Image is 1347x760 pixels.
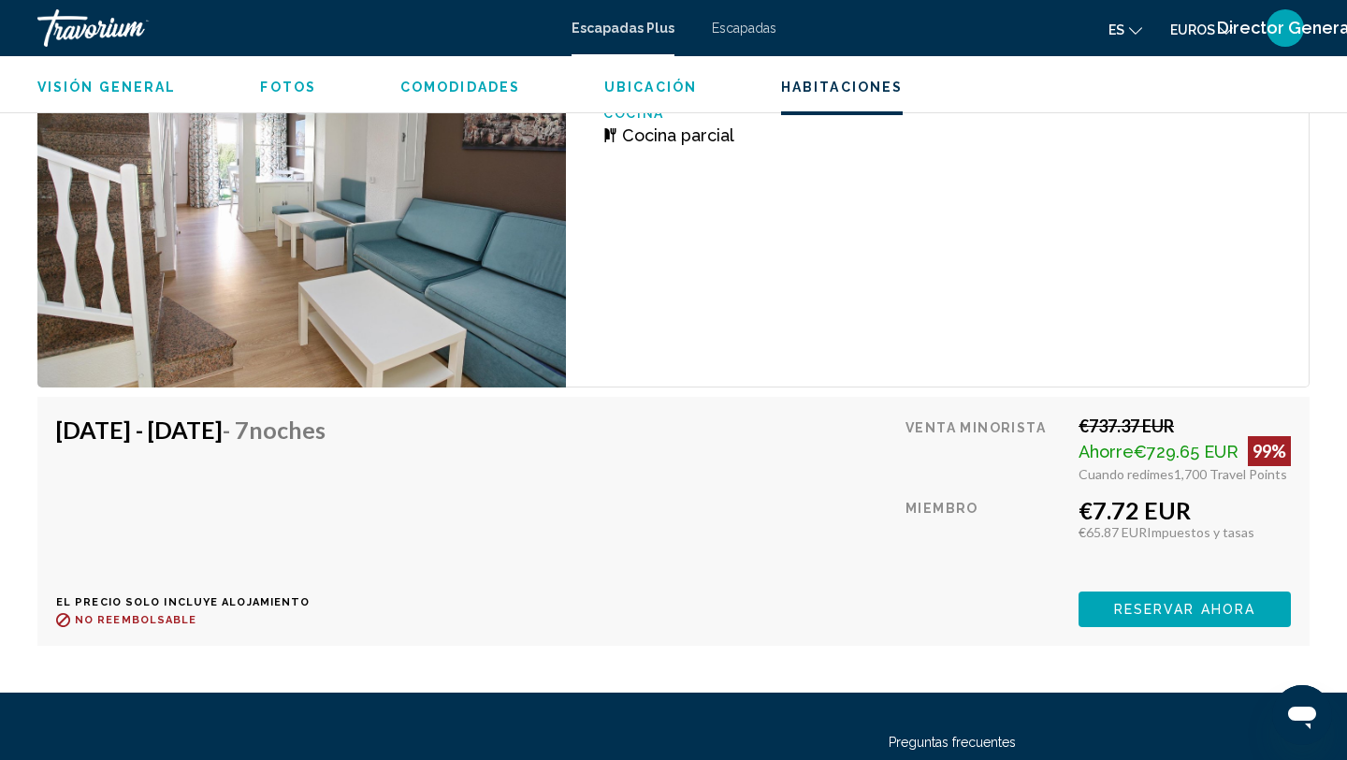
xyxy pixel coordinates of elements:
[781,79,903,95] button: Habitaciones
[1170,22,1215,37] font: euros
[400,80,520,95] span: Comodidades
[223,416,326,444] span: - 7
[889,735,1016,750] a: Preguntas frecuentes
[400,79,520,95] button: Comodidades
[781,80,903,95] span: Habitaciones
[905,496,1065,577] div: Miembro
[604,79,697,95] button: Ubicación
[249,416,326,444] span: noches
[1079,496,1291,524] div: €7.72 EUR
[37,79,176,95] button: Visión general
[75,614,197,626] span: No reembolsable
[56,596,340,608] p: El precio solo incluye alojamiento
[1261,8,1310,48] button: Menú de usuario
[1079,416,1291,436] div: €737.37 EUR
[1147,524,1254,540] span: Impuestos y tasas
[1272,685,1332,745] iframe: Botón para iniciar la ventana de mensajería
[260,79,316,95] button: Fotos
[37,9,553,47] a: Travorium
[1079,442,1134,461] span: Ahorre
[1108,22,1124,37] font: es
[1079,466,1174,482] span: Cuando redimes
[37,80,176,95] span: Visión general
[604,80,697,95] span: Ubicación
[260,80,316,95] span: Fotos
[1134,442,1238,461] span: €729.65 EUR
[572,21,674,36] a: Escapadas Plus
[1114,603,1255,618] span: Reservar ahora
[1108,16,1142,43] button: Cambiar idioma
[622,125,734,145] span: Cocina parcial
[1079,524,1291,540] div: €65.87 EUR
[905,416,1065,482] div: Venta minorista
[1174,466,1287,482] span: 1,700 Travel Points
[712,21,776,36] a: Escapadas
[1079,592,1291,626] button: Reservar ahora
[56,416,326,444] h4: [DATE] - [DATE]
[1170,16,1233,43] button: Cambiar moneda
[1248,436,1291,466] div: 99%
